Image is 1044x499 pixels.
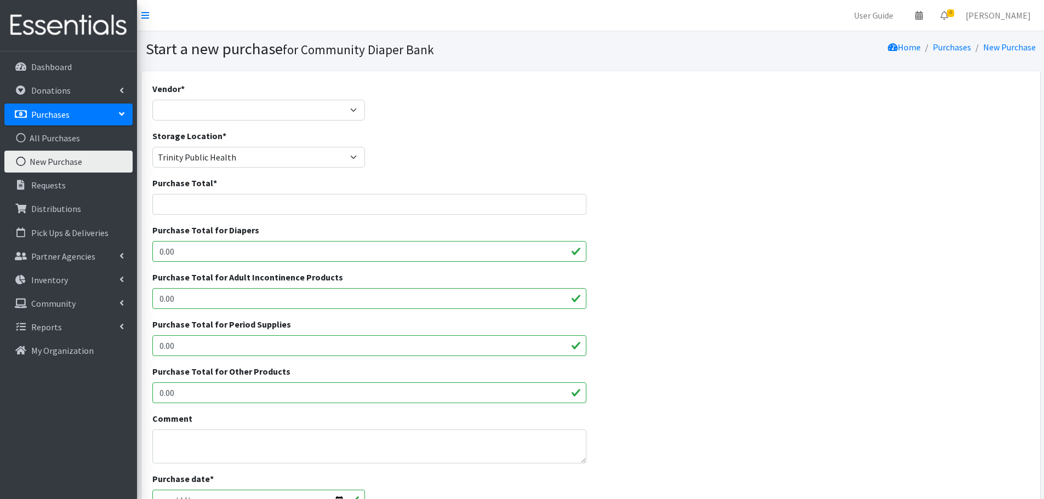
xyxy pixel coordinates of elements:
abbr: required [223,130,226,141]
p: Requests [31,180,66,191]
a: My Organization [4,340,133,362]
a: [PERSON_NAME] [957,4,1040,26]
p: Dashboard [31,61,72,72]
a: Requests [4,174,133,196]
p: Pick Ups & Deliveries [31,227,109,238]
a: Distributions [4,198,133,220]
abbr: required [210,473,214,484]
img: HumanEssentials [4,7,133,44]
p: Reports [31,322,62,332]
label: Purchase date [152,472,214,485]
p: Donations [31,85,71,96]
a: Community [4,292,133,314]
label: Vendor [152,82,185,95]
h1: Start a new purchase [146,39,587,59]
p: Community [31,298,76,309]
span: 4 [947,9,954,17]
p: My Organization [31,345,94,356]
a: New Purchase [983,42,1036,53]
a: Reports [4,316,133,338]
a: Pick Ups & Deliveries [4,222,133,244]
abbr: required [213,177,217,188]
p: Inventory [31,274,68,285]
a: Dashboard [4,56,133,78]
a: 4 [932,4,957,26]
label: Purchase Total for Period Supplies [152,318,291,331]
a: Home [888,42,921,53]
a: Purchases [933,42,971,53]
a: Donations [4,79,133,101]
label: Purchase Total for Diapers [152,223,259,237]
a: New Purchase [4,151,133,173]
label: Purchase Total for Other Products [152,365,290,378]
a: User Guide [845,4,902,26]
label: Comment [152,412,192,425]
label: Purchase Total for Adult Incontinence Products [152,271,343,284]
p: Purchases [31,109,70,120]
small: for Community Diaper Bank [283,42,434,58]
a: Partner Agencies [4,245,133,267]
a: Inventory [4,269,133,291]
abbr: required [181,83,185,94]
a: Purchases [4,104,133,125]
a: All Purchases [4,127,133,149]
p: Partner Agencies [31,251,95,262]
label: Purchase Total [152,176,217,190]
label: Storage Location [152,129,226,142]
p: Distributions [31,203,81,214]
